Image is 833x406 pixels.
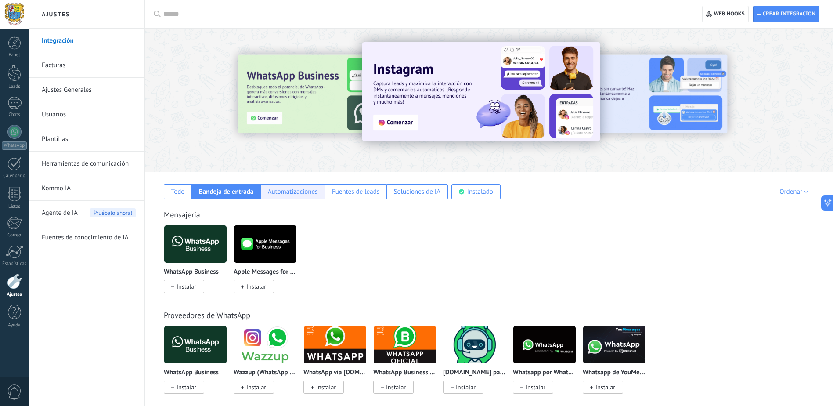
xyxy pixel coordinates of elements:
img: logo_main.png [583,323,645,366]
div: WhatsApp [2,141,27,150]
img: logo_main.png [304,323,366,366]
span: Instalar [316,383,336,391]
li: Ajustes Generales [29,78,144,102]
p: WhatsApp Business [164,369,219,377]
img: Slide 3 [238,55,425,133]
button: Web hooks [702,6,748,22]
div: Panel [2,52,27,58]
span: Instalar [526,383,545,391]
img: Slide 1 [362,42,600,141]
span: Instalar [386,383,406,391]
p: Whatsapp por Whatcrm y Telphin [513,369,576,377]
p: WhatsApp Business API ([GEOGRAPHIC_DATA]) via [DOMAIN_NAME] [373,369,436,377]
div: Calendario [2,173,27,179]
p: WhatsApp Business [164,268,219,276]
a: Plantillas [42,127,136,152]
a: Kommo IA [42,176,136,201]
img: logo_main.png [444,323,506,366]
li: Herramientas de comunicación [29,152,144,176]
div: Correo [2,232,27,238]
span: Pruébalo ahora! [90,208,136,217]
img: logo_main.png [234,223,296,265]
div: Ayuda [2,323,27,328]
a: Herramientas de comunicación [42,152,136,176]
img: logo_main.png [234,323,296,366]
div: Whatsapp por Whatcrm y Telphin [513,326,583,404]
span: Instalar [456,383,476,391]
div: Todo [171,188,185,196]
span: Instalar [246,283,266,290]
div: Estadísticas [2,261,27,267]
div: WhatsApp via Radist.Online [303,326,373,404]
img: Slide 2 [540,55,727,133]
span: Instalar [177,383,196,391]
div: Whatsapp de YouMessages [583,326,653,404]
li: Integración [29,29,144,53]
div: Instalado [467,188,493,196]
span: Instalar [595,383,615,391]
a: Agente de IAPruébalo ahora! [42,201,136,225]
li: Facturas [29,53,144,78]
div: Fuentes de leads [332,188,379,196]
li: Usuarios [29,102,144,127]
img: logo_main.png [164,223,227,265]
li: Kommo IA [29,176,144,201]
div: WhatsApp Business [164,326,234,404]
p: Wazzup (WhatsApp & Instagram) [234,369,297,377]
a: Integración [42,29,136,53]
button: Crear integración [753,6,819,22]
p: Whatsapp de YouMessages [583,369,646,377]
img: logo_main.png [164,323,227,366]
img: logo_main.png [374,323,436,366]
a: Facturas [42,53,136,78]
li: Plantillas [29,127,144,152]
div: Ordenar [779,188,811,196]
div: Apple Messages for Business [234,225,303,304]
img: logo_main.png [513,323,576,366]
div: WhatsApp Business [164,225,234,304]
span: Agente de IA [42,201,78,225]
li: Agente de IA [29,201,144,225]
span: Instalar [177,283,196,290]
div: Ajustes [2,292,27,297]
a: Usuarios [42,102,136,127]
div: Listas [2,204,27,210]
div: Leads [2,84,27,90]
div: Soluciones de IA [394,188,440,196]
a: Ajustes Generales [42,78,136,102]
span: Instalar [246,383,266,391]
div: Wazzup (WhatsApp & Instagram) [234,326,303,404]
p: WhatsApp via [DOMAIN_NAME] [303,369,367,377]
li: Fuentes de conocimiento de IA [29,225,144,250]
p: [DOMAIN_NAME] para WhatsApp [443,369,506,377]
a: Proveedores de WhatsApp [164,310,250,320]
a: Mensajería [164,210,200,220]
div: ChatArchitect.com para WhatsApp [443,326,513,404]
div: WhatsApp Business API (WABA) via Radist.Online [373,326,443,404]
div: Automatizaciones [268,188,318,196]
span: Web hooks [714,11,745,18]
a: Fuentes de conocimiento de IA [42,225,136,250]
span: Crear integración [763,11,815,18]
div: Bandeja de entrada [199,188,253,196]
div: Chats [2,112,27,118]
p: Apple Messages for Business [234,268,297,276]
